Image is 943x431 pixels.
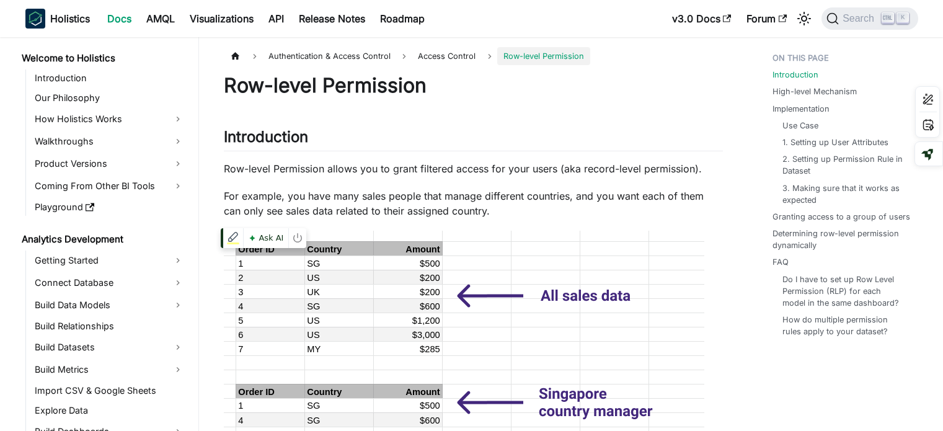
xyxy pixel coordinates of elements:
a: Implementation [773,103,830,115]
kbd: K [897,12,909,24]
img: Holistics [25,9,45,29]
a: Determining row-level permission dynamically [773,228,911,251]
a: How do multiple permission rules apply to your dataset? [782,314,906,337]
a: Build Datasets [31,337,188,357]
a: Granting access to a group of users [773,211,910,223]
h2: Introduction [224,128,723,151]
a: Docs [100,9,139,29]
nav: Docs sidebar [13,37,199,431]
a: 3. Making sure that it works as expected [782,182,906,206]
a: Import CSV & Google Sheets [31,382,188,399]
b: Holistics [50,11,90,26]
a: Analytics Development [18,231,188,248]
a: Release Notes [291,9,373,29]
a: Build Metrics [31,360,188,380]
a: Do I have to set up Row Level Permission (RLP) for each model in the same dashboard? [782,273,906,309]
a: Walkthroughs [31,131,188,151]
a: Connect Database [31,273,188,293]
a: Getting Started [31,251,188,270]
a: Forum [739,9,794,29]
a: High-level Mechanism [773,86,857,97]
a: HolisticsHolistics [25,9,90,29]
span: Authentication & Access Control [262,47,397,65]
a: 1. Setting up User Attributes [782,136,888,148]
a: Our Philosophy [31,89,188,107]
a: v3.0 Docs [665,9,739,29]
p: Row-level Permission allows you to grant filtered access for your users (aka record-level permiss... [224,161,723,176]
a: Introduction [773,69,818,81]
a: AMQL [139,9,182,29]
a: Access Control [412,47,482,65]
a: Welcome to Holistics [18,50,188,67]
span: Access Control [418,51,476,61]
a: Playground [31,198,188,216]
span: Search [839,13,882,24]
a: Build Data Models [31,295,188,315]
a: Home page [224,47,247,65]
a: Product Versions [31,154,188,174]
a: Visualizations [182,9,261,29]
h1: Row-level Permission [224,73,723,98]
nav: Breadcrumbs [224,47,723,65]
a: 2. Setting up Permission Rule in Dataset [782,153,906,177]
p: For example, you have many sales people that manage different countries, and you want each of the... [224,189,723,218]
a: API [261,9,291,29]
a: Roadmap [373,9,432,29]
button: Search (Ctrl+K) [821,7,918,30]
a: FAQ [773,256,789,268]
a: Build Relationships [31,318,188,335]
span: Ask AI [246,230,286,246]
a: Explore Data [31,402,188,419]
a: How Holistics Works [31,109,188,129]
a: Use Case [782,120,818,131]
span: Row-level Permission [497,47,590,65]
a: Coming From Other BI Tools [31,176,188,196]
button: Switch between dark and light mode (currently light mode) [794,9,814,29]
a: Introduction [31,69,188,87]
